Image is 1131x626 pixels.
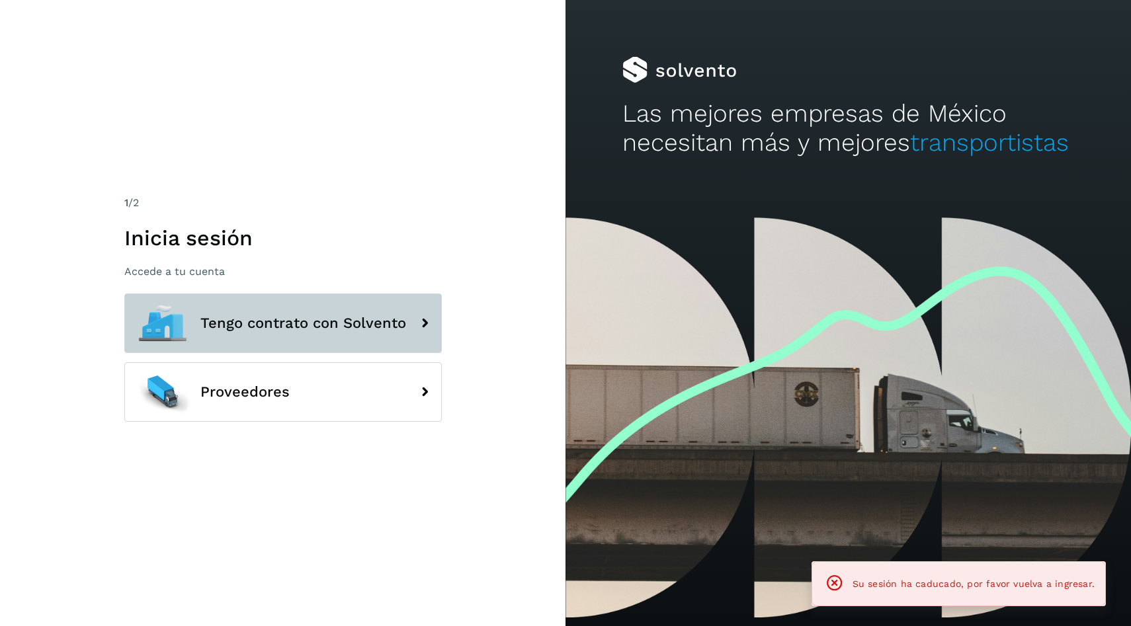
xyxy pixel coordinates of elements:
span: Su sesión ha caducado, por favor vuelva a ingresar. [853,578,1095,589]
span: 1 [124,196,128,209]
h2: Las mejores empresas de México necesitan más y mejores [622,99,1075,158]
h1: Inicia sesión [124,225,442,251]
span: transportistas [910,128,1069,157]
span: Proveedores [200,384,290,400]
p: Accede a tu cuenta [124,265,442,278]
span: Tengo contrato con Solvento [200,315,406,331]
button: Tengo contrato con Solvento [124,293,442,353]
button: Proveedores [124,362,442,422]
div: /2 [124,195,442,211]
